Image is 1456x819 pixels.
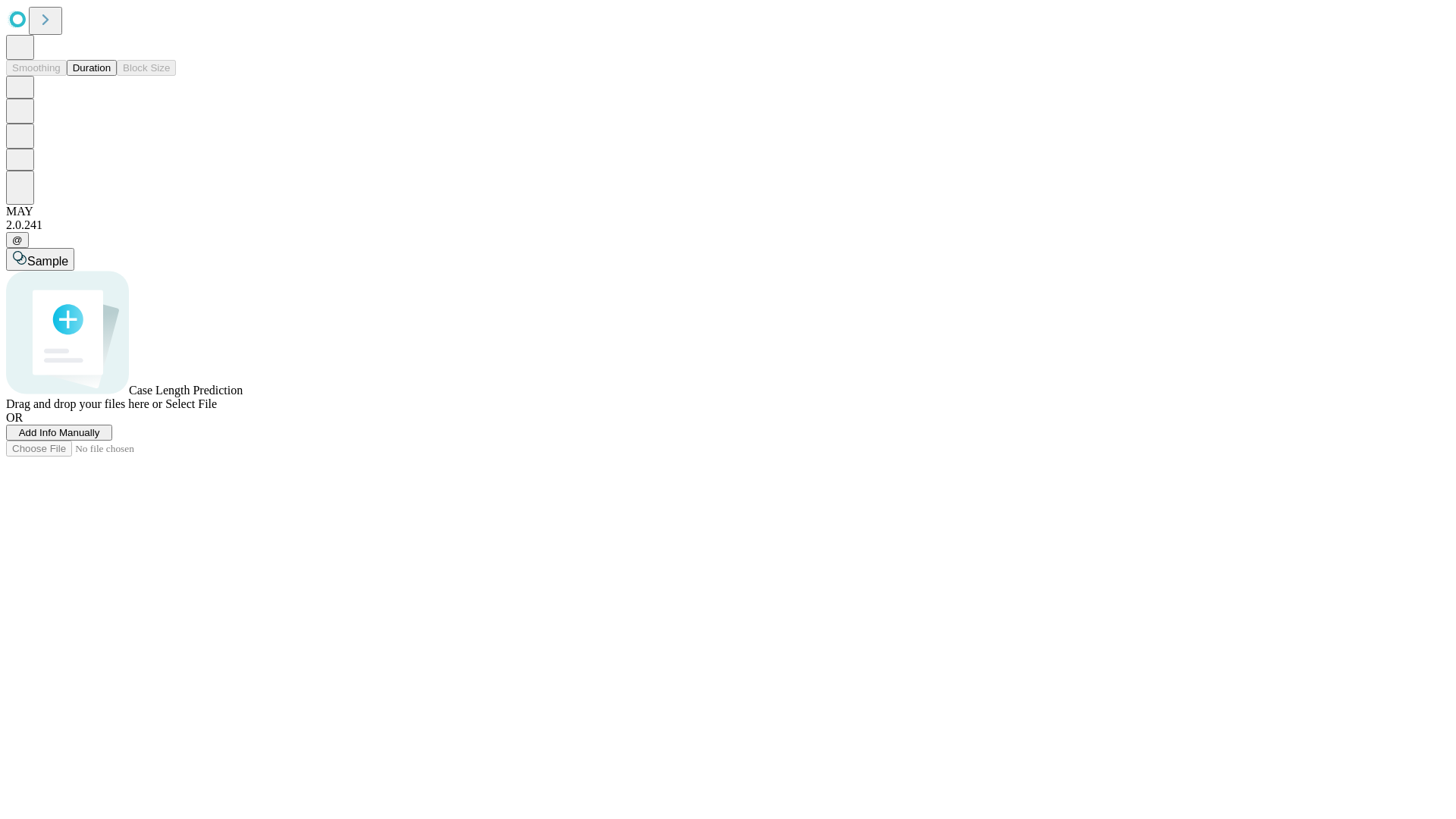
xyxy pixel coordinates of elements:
[6,60,67,76] button: Smoothing
[27,255,68,268] span: Sample
[6,397,162,410] span: Drag and drop your files here or
[6,411,23,424] span: OR
[67,60,117,76] button: Duration
[12,234,23,246] span: @
[129,384,243,397] span: Case Length Prediction
[117,60,176,76] button: Block Size
[6,425,112,441] button: Add Info Manually
[6,205,1450,218] div: MAY
[19,427,100,438] span: Add Info Manually
[6,218,1450,232] div: 2.0.241
[6,248,74,271] button: Sample
[165,397,217,410] span: Select File
[6,232,29,248] button: @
